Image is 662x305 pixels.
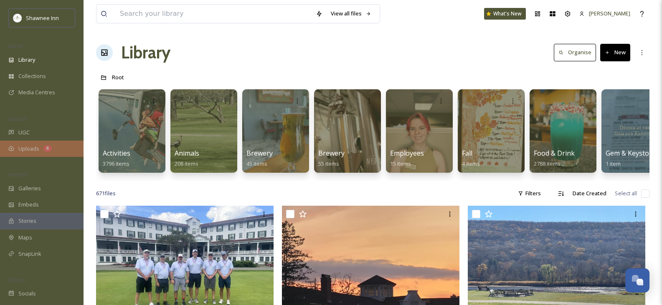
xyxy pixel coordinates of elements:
[318,160,339,167] span: 55 items
[175,160,198,167] span: 208 items
[103,149,130,158] span: Activities
[103,160,129,167] span: 3796 items
[246,149,273,167] a: Brewery45 items
[568,185,611,202] div: Date Created
[18,201,39,209] span: Embeds
[18,129,30,136] span: UGC
[484,8,526,20] a: What's New
[390,149,424,167] a: Employees15 items
[246,149,273,158] span: Brewery
[18,56,35,64] span: Library
[112,72,124,82] a: Root
[514,185,545,202] div: Filters
[534,149,575,158] span: Food & Drink
[121,40,170,65] a: Library
[18,234,32,242] span: Maps
[8,116,26,122] span: COLLECT
[318,149,345,158] span: Brewery
[8,43,23,49] span: MEDIA
[600,44,630,61] button: New
[8,277,25,283] span: SOCIALS
[615,189,637,197] span: Select all
[18,72,46,80] span: Collections
[390,160,411,167] span: 15 items
[462,149,480,167] a: Fall4 items
[327,5,375,22] a: View all files
[318,149,345,167] a: Brewery55 items
[606,149,657,167] a: Gem & Keystone1 item
[554,44,596,61] button: Organise
[390,149,424,158] span: Employees
[18,250,41,258] span: SnapLink
[534,160,561,167] span: 2788 items
[462,160,480,167] span: 4 items
[246,160,267,167] span: 45 items
[103,149,130,167] a: Activities3796 items
[18,290,36,297] span: Socials
[13,14,22,22] img: shawnee-300x300.jpg
[462,149,472,158] span: Fall
[625,268,649,292] button: Open Chat
[43,145,52,152] div: 6
[575,5,634,22] a: [PERSON_NAME]
[112,73,124,81] span: Root
[18,88,55,96] span: Media Centres
[18,217,36,225] span: Stories
[606,160,621,167] span: 1 item
[116,5,312,23] input: Search your library
[8,171,28,178] span: WIDGETS
[534,149,575,167] a: Food & Drink2788 items
[175,149,199,167] a: Animals208 items
[96,189,116,197] span: 671 file s
[18,184,41,192] span: Galleries
[589,10,630,17] span: [PERSON_NAME]
[175,149,199,158] span: Animals
[26,14,59,22] span: Shawnee Inn
[18,145,39,153] span: Uploads
[606,149,657,158] span: Gem & Keystone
